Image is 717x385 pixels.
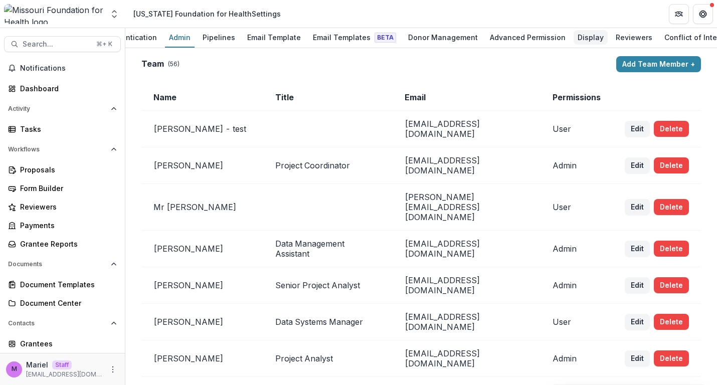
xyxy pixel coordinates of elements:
a: Donor Management [404,28,482,48]
td: [EMAIL_ADDRESS][DOMAIN_NAME] [393,147,541,184]
button: Delete [654,199,689,215]
div: [US_STATE] Foundation for Health Settings [133,9,281,19]
button: Edit [625,350,650,366]
button: Partners [669,4,689,24]
div: Tasks [20,124,113,134]
span: Activity [8,105,107,112]
td: Email [393,84,541,111]
p: Mariel [26,359,48,370]
button: Open Documents [4,256,121,272]
button: Search... [4,36,121,52]
span: Contacts [8,320,107,327]
button: Open entity switcher [107,4,121,24]
button: Edit [625,314,650,330]
td: [EMAIL_ADDRESS][DOMAIN_NAME] [393,340,541,377]
span: Documents [8,261,107,268]
td: Project Analyst [263,340,393,377]
div: ⌘ + K [94,39,114,50]
div: Dashboard [20,83,113,94]
td: [PERSON_NAME] [141,231,263,267]
button: Delete [654,350,689,366]
button: Edit [625,199,650,215]
button: Open Activity [4,101,121,117]
button: More [107,363,119,375]
td: Admin [541,147,613,184]
td: [PERSON_NAME] - test [141,111,263,147]
a: Email Templates Beta [309,28,400,48]
button: Delete [654,121,689,137]
button: Delete [654,314,689,330]
td: [EMAIL_ADDRESS][DOMAIN_NAME] [393,231,541,267]
a: Proposals [4,161,121,178]
div: Email Templates [309,30,400,45]
td: Data Management Assistant [263,231,393,267]
a: Admin [165,28,195,48]
div: Payments [20,220,113,231]
div: Reviewers [612,30,656,45]
img: Missouri Foundation for Health logo [4,4,103,24]
span: Workflows [8,146,107,153]
td: [EMAIL_ADDRESS][DOMAIN_NAME] [393,267,541,304]
td: Admin [541,340,613,377]
button: Edit [625,121,650,137]
a: Reviewers [612,28,656,48]
button: Delete [654,277,689,293]
div: Mariel [12,366,17,372]
span: Beta [375,33,396,43]
td: Mr [PERSON_NAME] [141,184,263,231]
a: Document Templates [4,276,121,293]
td: User [541,304,613,340]
div: Donor Management [404,30,482,45]
button: Delete [654,241,689,257]
div: Display [574,30,608,45]
p: Staff [52,360,72,369]
td: Name [141,84,263,111]
td: User [541,111,613,147]
div: Document Center [20,298,113,308]
button: Edit [625,241,650,257]
button: Edit [625,157,650,173]
div: Document Templates [20,279,113,290]
p: ( 56 ) [168,60,180,69]
p: [EMAIL_ADDRESS][DOMAIN_NAME] [26,370,103,379]
td: Admin [541,267,613,304]
td: [PERSON_NAME] [141,304,263,340]
a: Form Builder [4,180,121,197]
td: [EMAIL_ADDRESS][DOMAIN_NAME] [393,304,541,340]
td: User [541,184,613,231]
div: Email Template [243,30,305,45]
td: Data Systems Manager [263,304,393,340]
td: [PERSON_NAME] [141,147,263,184]
button: Get Help [693,4,713,24]
a: Payments [4,217,121,234]
a: Authentication [101,28,161,48]
button: Delete [654,157,689,173]
button: Open Workflows [4,141,121,157]
td: Project Coordinator [263,147,393,184]
a: Grantee Reports [4,236,121,252]
td: Permissions [541,84,613,111]
a: Advanced Permission [486,28,570,48]
a: Dashboard [4,80,121,97]
a: Document Center [4,295,121,311]
td: [PERSON_NAME] [141,340,263,377]
div: Authentication [101,30,161,45]
td: Senior Project Analyst [263,267,393,304]
div: Form Builder [20,183,113,194]
button: Notifications [4,60,121,76]
td: [PERSON_NAME] [141,267,263,304]
h2: Team [141,59,164,69]
td: [PERSON_NAME][EMAIL_ADDRESS][DOMAIN_NAME] [393,184,541,231]
button: Open Contacts [4,315,121,331]
div: Pipelines [199,30,239,45]
div: Advanced Permission [486,30,570,45]
nav: breadcrumb [129,7,285,21]
button: Edit [625,277,650,293]
a: Grantees [4,335,121,352]
div: Grantee Reports [20,239,113,249]
a: Display [574,28,608,48]
a: Tasks [4,121,121,137]
div: Reviewers [20,202,113,212]
td: [EMAIL_ADDRESS][DOMAIN_NAME] [393,111,541,147]
td: Admin [541,231,613,267]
